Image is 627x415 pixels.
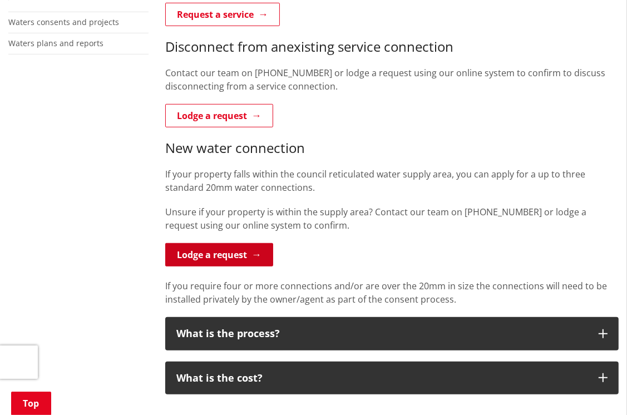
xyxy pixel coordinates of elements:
div: What is the process? [176,328,587,339]
a: Top [11,392,51,415]
h3: New water connection [165,140,619,156]
a: Lodge a request [165,104,273,127]
p: If your property falls within the council reticulated water supply area, you can apply for a up t... [165,167,619,194]
p: Contact our team on [PHONE_NUMBER] or lodge a request using our online system to confirm to discu... [165,66,619,93]
span: existing service connection [287,37,453,56]
button: What is the process? [165,317,619,350]
button: What is the cost? [165,362,619,395]
a: Request a service [165,3,280,26]
a: Waters plans and reports [8,38,103,48]
iframe: Messenger Launcher [576,368,616,408]
div: What is the cost? [176,373,587,384]
a: Waters consents and projects [8,17,119,27]
p: If you require four or more connections and/or are over the 20mm in size the connections will nee... [165,279,619,306]
a: Lodge a request [165,243,273,266]
h3: Disconnect from an [165,39,619,55]
p: Unsure if your property is within the supply area? Contact our team on [PHONE_NUMBER] or lodge a ... [165,205,619,232]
